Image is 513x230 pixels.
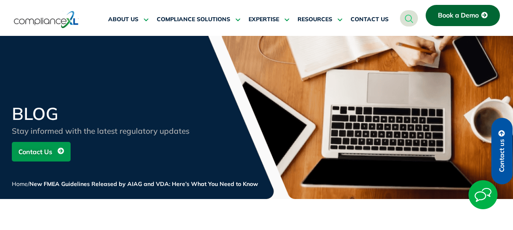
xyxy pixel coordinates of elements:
h2: BLOG [12,105,208,122]
span: RESOURCES [298,16,332,23]
span: Contact Us [18,144,52,159]
img: Start Chat [469,180,497,209]
span: EXPERTISE [249,16,279,23]
a: Contact Us [12,142,71,161]
span: ABOUT US [108,16,138,23]
a: CONTACT US [351,10,389,29]
span: New FMEA Guidelines Released by AIAG and VDA: Here’s What You Need to Know [29,180,258,188]
span: COMPLIANCE SOLUTIONS [157,16,230,23]
img: logo-one.svg [14,10,79,29]
span: Contact us [498,139,506,172]
a: ABOUT US [108,10,149,29]
a: Book a Demo [426,5,500,26]
a: COMPLIANCE SOLUTIONS [157,10,240,29]
a: Home [12,180,28,188]
a: navsearch-button [400,10,418,27]
span: Book a Demo [438,12,479,19]
a: Contact us [491,118,513,184]
span: Stay informed with the latest regulatory updates [12,126,189,136]
a: EXPERTISE [249,10,289,29]
span: / [12,180,258,188]
span: CONTACT US [351,16,389,23]
a: RESOURCES [298,10,342,29]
